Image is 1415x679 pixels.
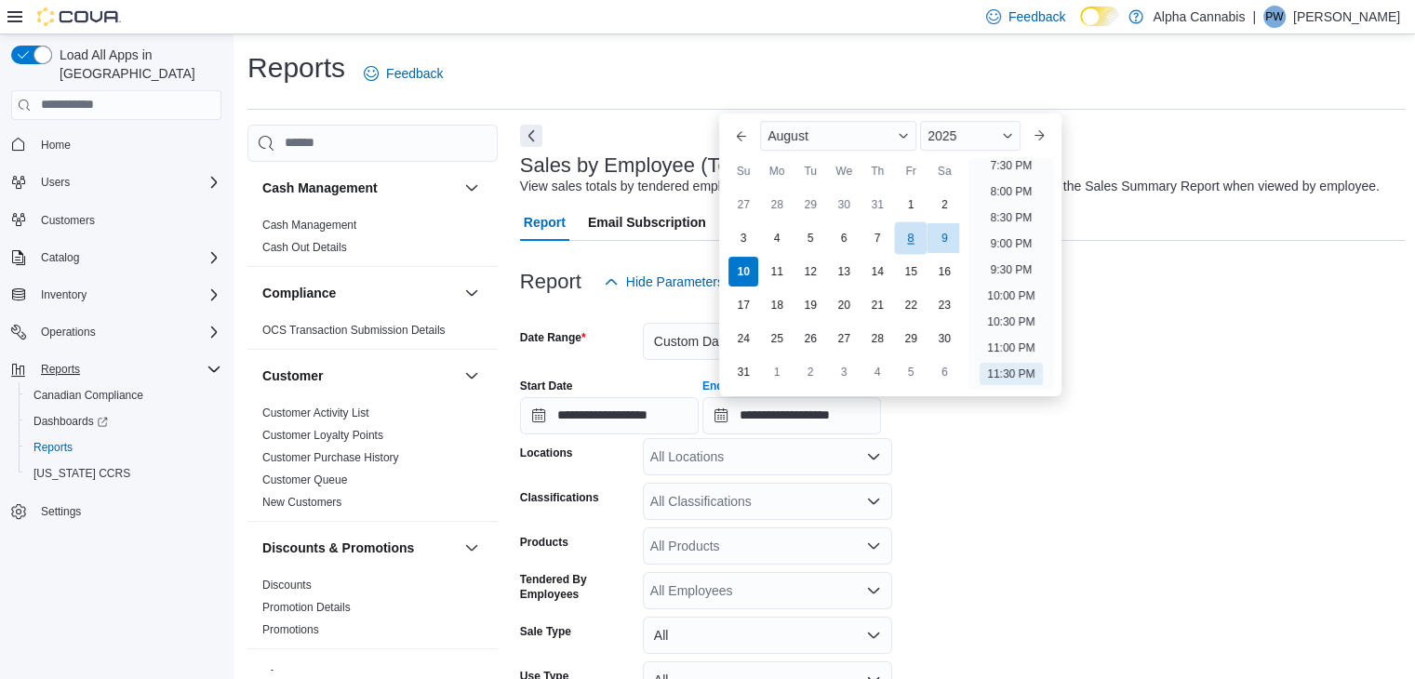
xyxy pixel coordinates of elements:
[896,257,926,286] div: day-15
[762,290,792,320] div: day-18
[762,257,792,286] div: day-11
[862,290,892,320] div: day-21
[702,379,751,393] label: End Date
[896,190,926,220] div: day-1
[643,323,892,360] button: Custom Date
[262,366,457,385] button: Customer
[760,121,916,151] div: Button. Open the month selector. August is currently selected.
[1263,6,1286,28] div: Paul Wilkie
[262,451,399,464] a: Customer Purchase History
[968,158,1053,389] ul: Time
[520,177,1380,196] div: View sales totals by tendered employee for a specified date range. This report is equivalent to t...
[1293,6,1400,28] p: [PERSON_NAME]
[862,357,892,387] div: day-4
[929,357,959,387] div: day-6
[929,223,959,253] div: day-9
[862,324,892,353] div: day-28
[262,284,457,302] button: Compliance
[1265,6,1283,28] span: PW
[41,325,96,339] span: Operations
[262,323,446,338] span: OCS Transaction Submission Details
[702,397,881,434] input: Press the down key to enter a popover containing a calendar. Press the escape key to close the po...
[262,428,383,443] span: Customer Loyalty Points
[929,190,959,220] div: day-2
[262,578,312,592] span: Discounts
[929,156,959,186] div: Sa
[33,321,221,343] span: Operations
[983,154,1040,177] li: 7:30 PM
[247,49,345,87] h1: Reports
[929,290,959,320] div: day-23
[920,121,1020,151] div: Button. Open the year selector. 2025 is currently selected.
[866,539,881,553] button: Open list of options
[1024,121,1054,151] button: Next month
[829,190,859,220] div: day-30
[728,223,758,253] div: day-3
[33,209,102,232] a: Customers
[520,154,800,177] h3: Sales by Employee (Tendered)
[262,219,356,232] a: Cash Management
[11,124,221,574] nav: Complex example
[262,496,341,509] a: New Customers
[247,319,498,349] div: Compliance
[262,240,347,255] span: Cash Out Details
[262,406,369,420] span: Customer Activity List
[33,500,88,523] a: Settings
[19,460,229,486] button: [US_STATE] CCRS
[52,46,221,83] span: Load All Apps in [GEOGRAPHIC_DATA]
[1153,6,1245,28] p: Alpha Cannabis
[929,324,959,353] div: day-30
[983,259,1040,281] li: 9:30 PM
[262,622,319,637] span: Promotions
[983,180,1040,203] li: 8:00 PM
[461,365,483,387] button: Customer
[520,446,573,460] label: Locations
[829,223,859,253] div: day-6
[762,223,792,253] div: day-4
[862,257,892,286] div: day-14
[896,357,926,387] div: day-5
[983,233,1040,255] li: 9:00 PM
[795,290,825,320] div: day-19
[4,356,229,382] button: Reports
[33,499,221,523] span: Settings
[866,494,881,509] button: Open list of options
[33,133,221,156] span: Home
[588,204,706,241] span: Email Subscription
[33,284,94,306] button: Inventory
[33,388,143,403] span: Canadian Compliance
[33,171,77,193] button: Users
[33,440,73,455] span: Reports
[262,366,323,385] h3: Customer
[461,177,483,199] button: Cash Management
[356,55,450,92] a: Feedback
[829,357,859,387] div: day-3
[983,206,1040,229] li: 8:30 PM
[829,324,859,353] div: day-27
[41,504,81,519] span: Settings
[247,402,498,521] div: Customer
[728,324,758,353] div: day-24
[728,190,758,220] div: day-27
[26,410,221,433] span: Dashboards
[866,449,881,464] button: Open list of options
[1008,7,1065,26] span: Feedback
[762,324,792,353] div: day-25
[33,246,87,269] button: Catalog
[4,206,229,233] button: Customers
[862,223,892,253] div: day-7
[247,214,498,266] div: Cash Management
[41,175,70,190] span: Users
[896,290,926,320] div: day-22
[520,397,699,434] input: Press the down key to open a popover containing a calendar.
[829,156,859,186] div: We
[829,257,859,286] div: day-13
[520,379,573,393] label: Start Date
[262,406,369,419] a: Customer Activity List
[4,282,229,308] button: Inventory
[728,257,758,286] div: day-10
[980,311,1042,333] li: 10:30 PM
[262,324,446,337] a: OCS Transaction Submission Details
[762,190,792,220] div: day-28
[795,257,825,286] div: day-12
